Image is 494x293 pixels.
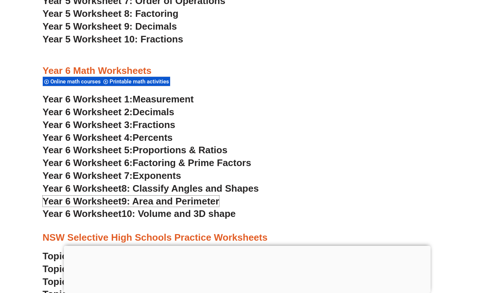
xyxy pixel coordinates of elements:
a: Topic 2:Capacity & Volume [43,263,164,274]
span: Year 6 Worksheet 7: [43,170,133,181]
span: Printable math activities [110,78,171,85]
div: Online math courses [43,76,102,86]
a: Year 5 Worksheet 8: Factoring [43,8,179,19]
span: Year 6 Worksheet [43,208,122,219]
iframe: Advertisement [64,246,430,291]
span: Online math courses [50,78,103,85]
h3: Year 6 Math Worksheets [43,65,452,77]
span: Year 6 Worksheet 2: [43,106,133,117]
a: Year 6 Worksheet 5:Proportions & Ratios [43,144,227,155]
span: Exponents [133,170,181,181]
a: Topic 3:Lengths & Angles [43,276,159,287]
a: Year 6 Worksheet 1:Measurement [43,94,194,105]
span: Year 6 Worksheet [43,183,122,194]
a: Year 6 Worksheet10: Volume and 3D shape [43,208,236,219]
span: 8: Classify Angles and Shapes [122,183,259,194]
span: Topic 3: [43,276,78,287]
a: Year 6 Worksheet 2:Decimals [43,106,175,117]
span: Fractions [133,119,175,130]
span: Year 6 Worksheet 6: [43,157,133,168]
span: 9: Area and Perimeter [122,196,219,207]
span: Topic 1: [43,251,78,262]
a: Year 6 Worksheet8: Classify Angles and Shapes [43,183,259,194]
span: Decimals [133,106,174,117]
a: Topic 1:Weight Measurement [43,251,174,262]
span: Measurement [133,94,194,105]
span: Proportions & Ratios [133,144,227,155]
a: Year 6 Worksheet 4:Percents [43,132,173,143]
h3: NSW Selective High Schools Practice Worksheets [43,232,452,244]
span: Year 6 Worksheet 3: [43,119,133,130]
a: Year 5 Worksheet 9: Decimals [43,21,177,32]
a: Year 6 Worksheet 6:Factoring & Prime Factors [43,157,251,168]
span: Year 6 Worksheet 1: [43,94,133,105]
span: Year 6 Worksheet [43,196,122,207]
a: Year 6 Worksheet 7:Exponents [43,170,181,181]
span: Percents [133,132,173,143]
iframe: Chat Widget [372,210,494,293]
span: 10: Volume and 3D shape [122,208,236,219]
span: Year 6 Worksheet 4: [43,132,133,143]
span: Factoring & Prime Factors [133,157,251,168]
span: Year 6 Worksheet 5: [43,144,133,155]
a: Year 6 Worksheet 3:Fractions [43,119,175,130]
div: Printable math activities [102,76,170,86]
a: Year 5 Worksheet 10: Fractions [43,34,183,45]
a: Year 6 Worksheet9: Area and Perimeter [43,196,219,207]
span: Topic 2: [43,263,78,274]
